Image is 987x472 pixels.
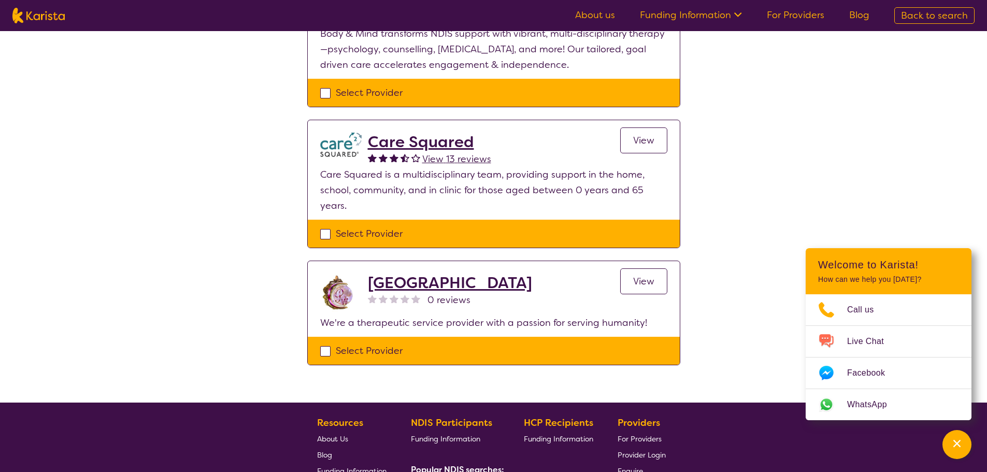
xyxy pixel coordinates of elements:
[618,447,666,463] a: Provider Login
[12,8,65,23] img: Karista logo
[524,417,593,429] b: HCP Recipients
[524,431,593,447] a: Funding Information
[320,26,667,73] p: Body & Mind transforms NDIS support with vibrant, multi-disciplinary therapy—psychology, counsell...
[411,294,420,303] img: nonereviewstar
[320,274,362,315] img: rfp8ty096xuptqd48sbm.jpg
[847,334,896,349] span: Live Chat
[317,431,387,447] a: About Us
[368,153,377,162] img: fullstar
[411,434,480,444] span: Funding Information
[379,153,388,162] img: fullstar
[620,127,667,153] a: View
[620,268,667,294] a: View
[894,7,975,24] a: Back to search
[317,450,332,460] span: Blog
[806,248,971,420] div: Channel Menu
[942,430,971,459] button: Channel Menu
[818,275,959,284] p: How can we help you [DATE]?
[618,431,666,447] a: For Providers
[427,292,470,308] span: 0 reviews
[618,417,660,429] b: Providers
[575,9,615,21] a: About us
[411,431,500,447] a: Funding Information
[633,134,654,147] span: View
[618,450,666,460] span: Provider Login
[317,434,348,444] span: About Us
[411,417,492,429] b: NDIS Participants
[320,315,667,331] p: We're a therapeutic service provider with a passion for serving humanity!
[368,294,377,303] img: nonereviewstar
[524,434,593,444] span: Funding Information
[320,167,667,213] p: Care Squared is a multidisciplinary team, providing support in the home, school, community, and i...
[400,294,409,303] img: nonereviewstar
[368,133,491,151] a: Care Squared
[390,153,398,162] img: fullstar
[411,153,420,162] img: emptystar
[317,447,387,463] a: Blog
[806,294,971,420] ul: Choose channel
[379,294,388,303] img: nonereviewstar
[400,153,409,162] img: halfstar
[767,9,824,21] a: For Providers
[806,389,971,420] a: Web link opens in a new tab.
[320,133,362,157] img: watfhvlxxexrmzu5ckj6.png
[390,294,398,303] img: nonereviewstar
[368,274,532,292] a: [GEOGRAPHIC_DATA]
[633,275,654,288] span: View
[640,9,742,21] a: Funding Information
[818,259,959,271] h2: Welcome to Karista!
[422,151,491,167] a: View 13 reviews
[849,9,869,21] a: Blog
[618,434,662,444] span: For Providers
[847,397,899,412] span: WhatsApp
[901,9,968,22] span: Back to search
[422,153,491,165] span: View 13 reviews
[847,302,886,318] span: Call us
[317,417,363,429] b: Resources
[847,365,897,381] span: Facebook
